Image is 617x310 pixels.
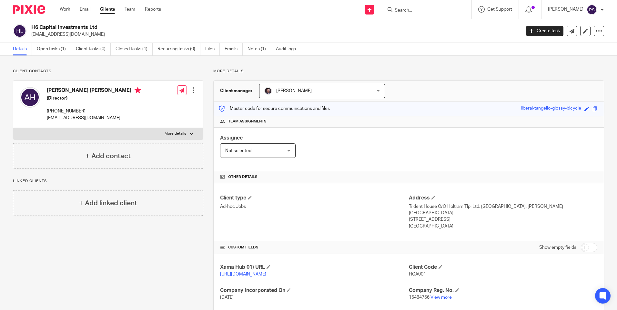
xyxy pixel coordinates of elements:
h4: Address [409,195,597,201]
a: Closed tasks (1) [116,43,153,55]
span: Team assignments [228,119,267,124]
a: [URL][DOMAIN_NAME] [220,272,266,276]
span: Other details [228,174,258,179]
p: [STREET_ADDRESS] [409,216,597,223]
span: Not selected [225,149,251,153]
a: Emails [225,43,243,55]
label: Show empty fields [539,244,576,251]
img: svg%3E [587,5,597,15]
h4: Company Reg. No. [409,287,597,294]
p: More details [165,131,186,136]
p: [EMAIL_ADDRESS][DOMAIN_NAME] [47,115,141,121]
span: Assignee [220,135,243,140]
p: [PERSON_NAME] [548,6,583,13]
a: Files [205,43,220,55]
h2: H6 Capital Investments Ltd [31,24,419,31]
p: [EMAIL_ADDRESS][DOMAIN_NAME] [31,31,516,38]
p: Linked clients [13,179,203,184]
p: Master code for secure communications and files [218,105,330,112]
span: [PERSON_NAME] [276,89,312,93]
p: Trident House C/O Holtram Tlpi Ltd, [GEOGRAPHIC_DATA], [PERSON_NAME][GEOGRAPHIC_DATA] [409,203,597,217]
a: Team [125,6,135,13]
img: Pixie [13,5,45,14]
img: Capture.PNG [264,87,272,95]
a: Details [13,43,32,55]
a: Audit logs [276,43,301,55]
span: HCA001 [409,272,426,276]
img: svg%3E [13,24,26,38]
p: [GEOGRAPHIC_DATA] [409,223,597,229]
a: View more [430,295,452,300]
a: Open tasks (1) [37,43,71,55]
h4: + Add linked client [79,198,137,208]
p: More details [213,69,604,74]
h4: Xama Hub 01) URL [220,264,409,271]
p: Ad-hoc Jobs [220,203,409,210]
h4: [PERSON_NAME] [PERSON_NAME] [47,87,141,95]
h5: (Director) [47,95,141,102]
h4: Client Code [409,264,597,271]
a: Email [80,6,90,13]
input: Search [394,8,452,14]
p: [PHONE_NUMBER] [47,108,141,114]
a: Create task [526,26,563,36]
h4: CUSTOM FIELDS [220,245,409,250]
p: Client contacts [13,69,203,74]
a: Work [60,6,70,13]
i: Primary [135,87,141,93]
a: Clients [100,6,115,13]
a: Client tasks (0) [76,43,111,55]
a: Recurring tasks (0) [157,43,200,55]
span: Get Support [487,7,512,12]
span: 16484766 [409,295,430,300]
a: Reports [145,6,161,13]
h4: Company Incorporated On [220,287,409,294]
img: svg%3E [20,87,40,108]
h4: + Add contact [86,151,131,161]
h3: Client manager [220,88,253,94]
div: liberal-tangello-glossy-bicycle [521,105,581,112]
a: Notes (1) [248,43,271,55]
h4: Client type [220,195,409,201]
span: [DATE] [220,295,234,300]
